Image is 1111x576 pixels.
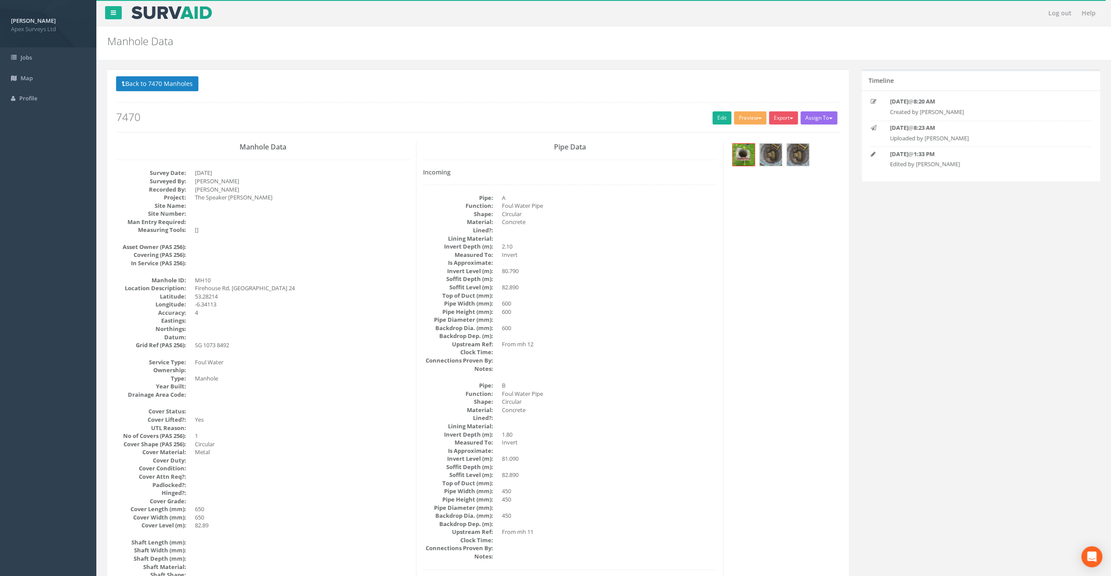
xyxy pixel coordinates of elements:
dt: Invert Depth (m): [423,242,493,251]
dt: In Service (PAS 256): [116,259,186,267]
button: Export [769,111,798,124]
dt: Top of Duct (mm): [423,479,493,487]
dd: 1.80 [502,430,716,439]
span: Map [21,74,33,82]
dt: Soffit Depth (m): [423,463,493,471]
h5: Timeline [868,77,894,84]
dt: Accuracy: [116,309,186,317]
dt: Clock Time: [423,348,493,356]
dt: Is Approximate: [423,447,493,455]
p: Created by [PERSON_NAME] [890,108,1072,116]
dt: Backdrop Dia. (mm): [423,324,493,332]
dd: 82.890 [502,283,716,292]
dt: Man Entry Required: [116,218,186,226]
h3: Pipe Data [423,143,716,151]
dd: -6.34113 [195,300,409,309]
a: Edit [712,111,731,124]
dd: From mh 11 [502,528,716,536]
dt: Material: [423,218,493,226]
dt: Drainage Area Code: [116,391,186,399]
dd: Concrete [502,218,716,226]
dd: 650 [195,505,409,513]
strong: 8:23 AM [913,124,935,132]
dt: Cover Shape (PAS 256): [116,440,186,448]
dt: Cover Status: [116,407,186,416]
strong: 1:33 PM [913,150,935,158]
dt: Surveyed By: [116,177,186,185]
p: Uploaded by [PERSON_NAME] [890,134,1072,142]
dt: Year Built: [116,382,186,391]
dt: Pipe Height (mm): [423,308,493,316]
dt: Pipe: [423,381,493,390]
dt: Backdrop Dep. (m): [423,520,493,528]
dt: Longitude: [116,300,186,309]
dt: Shaft Length (mm): [116,538,186,547]
dt: Pipe: [423,194,493,202]
strong: [DATE] [890,150,908,158]
dt: Asset Owner (PAS 256): [116,243,186,251]
dt: Shape: [423,210,493,218]
dd: Invert [502,438,716,447]
dt: Pipe Diameter (mm): [423,504,493,512]
dt: Location Description: [116,284,186,292]
dt: No of Covers (PAS 256): [116,432,186,440]
dd: 1 [195,432,409,440]
dt: Hinged?: [116,489,186,497]
dd: B [502,381,716,390]
p: @ [890,150,1072,158]
dt: Soffit Level (m): [423,283,493,292]
dt: Ownership: [116,366,186,374]
dt: Soffit Depth (m): [423,275,493,283]
span: Profile [19,94,37,102]
h2: 7470 [116,111,840,123]
dt: Shaft Width (mm): [116,546,186,555]
dd: Circular [195,440,409,448]
strong: [DATE] [890,97,908,105]
dt: Manhole ID: [116,276,186,284]
strong: [PERSON_NAME] [11,17,56,25]
dt: Cover Length (mm): [116,505,186,513]
dd: 2.10 [502,242,716,251]
dd: 53.28214 [195,292,409,301]
span: Jobs [21,53,32,61]
dd: SG 1073 8492 [195,341,409,349]
dt: Connections Proven By: [423,356,493,365]
h2: Manhole Data [107,36,932,47]
dt: Datum: [116,333,186,341]
dd: 600 [502,299,716,308]
dt: Cover Duty: [116,456,186,465]
strong: 8:20 AM [913,97,935,105]
img: 3917a76a-54f6-6b0e-3fba-8716e2283ce6_5b890f89-8b0d-d943-2c91-0898962e036d_thumb.jpg [733,144,755,166]
dd: MH10 [195,276,409,284]
dd: Foul Water Pipe [502,202,716,210]
dt: Measured To: [423,438,493,447]
dd: [] [195,226,409,234]
p: @ [890,97,1072,106]
dd: Yes [195,416,409,424]
dt: Upstream Ref: [423,340,493,348]
dd: 81.090 [502,455,716,463]
dt: Notes: [423,365,493,373]
dd: 600 [502,324,716,332]
dt: Lining Material: [423,422,493,430]
dd: From mh 12 [502,340,716,348]
dt: Pipe Width (mm): [423,487,493,495]
dt: Invert Level (m): [423,267,493,275]
dt: Cover Grade: [116,497,186,505]
dt: Cover Material: [116,448,186,456]
img: 3917a76a-54f6-6b0e-3fba-8716e2283ce6_afb320c7-9952-2f2b-89f2-aa976359454a_thumb.jpg [760,144,782,166]
dt: Material: [423,406,493,414]
dd: 600 [502,308,716,316]
dt: Cover Attn Req?: [116,473,186,481]
dt: Type: [116,374,186,383]
dt: Connections Proven By: [423,544,493,552]
dt: Northings: [116,325,186,333]
dd: 650 [195,513,409,522]
dd: Foul Water Pipe [502,390,716,398]
h3: Manhole Data [116,143,409,151]
dd: Foul Water [195,358,409,366]
dd: 450 [502,487,716,495]
dd: 82.890 [502,471,716,479]
dt: Cover Lifted?: [116,416,186,424]
dt: Project: [116,193,186,202]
